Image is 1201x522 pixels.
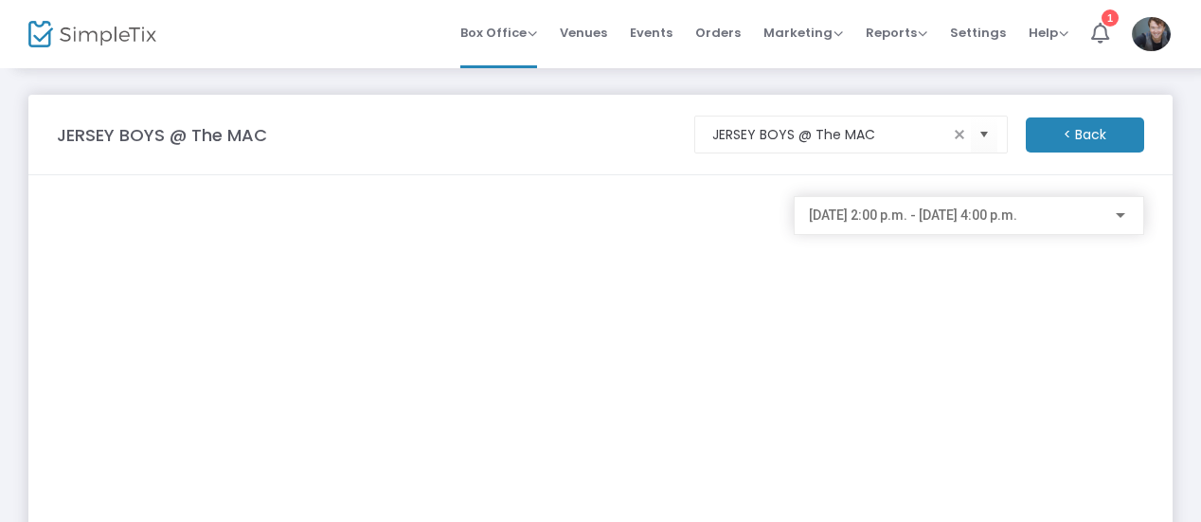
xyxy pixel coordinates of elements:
span: Orders [695,9,741,57]
span: Marketing [763,24,843,42]
span: Venues [560,9,607,57]
button: Select [971,116,997,154]
span: Reports [866,24,927,42]
span: Settings [950,9,1006,57]
span: Events [630,9,672,57]
span: Help [1029,24,1068,42]
span: clear [948,123,971,146]
m-panel-title: JERSEY BOYS @ The MAC [57,122,267,148]
div: 1 [1102,9,1119,27]
m-button: < Back [1026,117,1144,153]
span: Box Office [460,24,537,42]
span: [DATE] 2:00 p.m. - [DATE] 4:00 p.m. [809,207,1017,223]
input: Select an event [712,125,948,145]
